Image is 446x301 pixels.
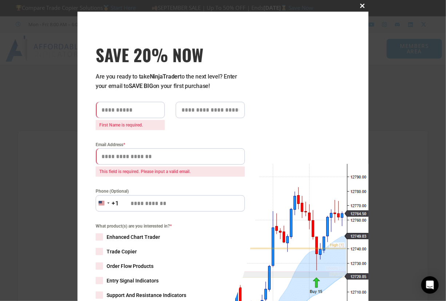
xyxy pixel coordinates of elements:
div: Open Intercom Messenger [421,276,439,294]
p: Are you ready to take to the next level? Enter your email to on your first purchase! [96,72,245,91]
h3: SAVE 20% NOW [96,44,245,65]
label: Support And Resistance Indicators [96,292,245,299]
span: First Name is required. [96,120,165,130]
label: Enhanced Chart Trader [96,233,245,241]
span: What product(s) are you interested in? [96,222,245,230]
label: Trade Copier [96,248,245,255]
span: Entry Signal Indicators [107,277,159,284]
label: Email Address [96,141,245,148]
span: Enhanced Chart Trader [107,233,160,241]
span: Trade Copier [107,248,137,255]
span: Support And Resistance Indicators [107,292,186,299]
label: Entry Signal Indicators [96,277,245,284]
div: +1 [112,199,119,208]
span: This field is required. Please input a valid email. [96,166,245,177]
label: Order Flow Products [96,262,245,270]
strong: NinjaTrader [150,73,180,80]
span: Order Flow Products [107,262,154,270]
label: Phone (Optional) [96,188,245,195]
strong: SAVE BIG [129,83,153,89]
button: Selected country [96,195,119,212]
